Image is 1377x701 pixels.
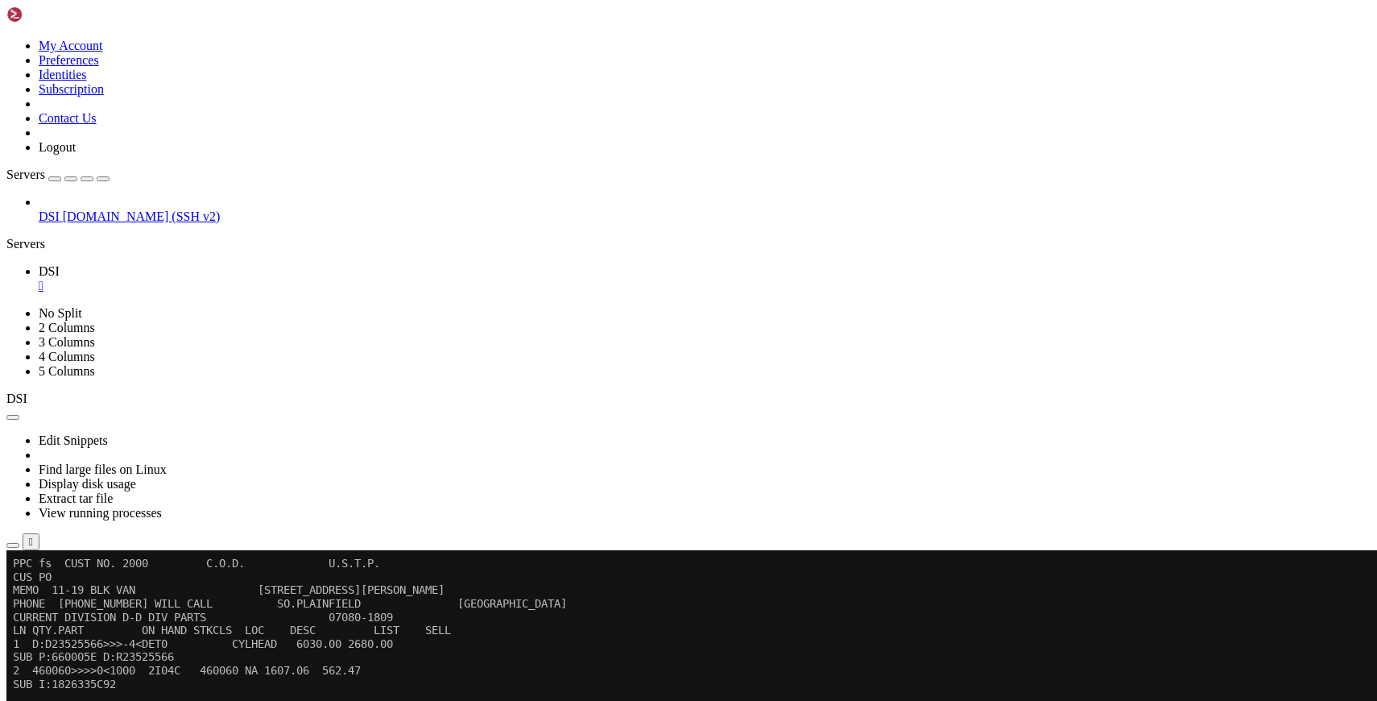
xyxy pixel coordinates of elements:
[39,279,1371,293] a: 
[23,533,39,550] button: 
[39,264,1371,293] a: DSI
[29,536,33,548] div: 
[217,301,223,315] div: (31, 22)
[39,82,104,96] a: Subscription
[39,321,95,334] a: 2 Columns
[39,111,97,125] a: Contact Us
[64,114,103,127] span: >>>>0<
[39,477,136,491] a: Display disk usage
[6,20,1345,34] x-row: CUS PO
[6,47,1345,60] x-row: PHONE [PHONE_NUMBER] WILL CALL SO.PLAINFIELD [GEOGRAPHIC_DATA]
[39,306,82,320] a: No Split
[6,168,45,181] span: Servers
[39,39,103,52] a: My Account
[39,350,95,363] a: 4 Columns
[6,33,1345,47] x-row: MEMO 11-19 BLK VAN [STREET_ADDRESS][PERSON_NAME]
[6,114,1345,127] x-row: 2 460060 1000 2I04C 460060 NA 1607.06 562.47
[6,301,1345,315] x-row: ENTER CHANGES OR PROCESS ORDER
[39,462,167,476] a: Find large files on Linux
[6,87,1345,101] x-row: 1 D:D23525566 DET0 CYLHEAD 6030.00 2680.00
[39,492,113,505] a: Extract tar file
[39,140,76,154] a: Logout
[6,392,27,405] span: DSI
[6,168,110,181] a: Servers
[39,433,108,447] a: Edit Snippets
[39,364,95,378] a: 5 Columns
[6,6,99,23] img: Shellngn
[6,100,1345,114] x-row: SUB P:660005E D:R23525566
[39,506,162,520] a: View running processes
[39,195,1371,224] li: DSI [DOMAIN_NAME] (SSH v2)
[39,209,1371,224] a: DSI [DOMAIN_NAME] (SSH v2)
[6,73,1345,87] x-row: LN QTY.PART ON HAND STKCLS LOC DESC LIST SELL
[6,60,1345,74] x-row: CURRENT DIVISION D-D DIV PARTS 07080-1809
[39,209,60,223] span: DSI
[39,335,95,349] a: 3 Columns
[39,264,60,278] span: DSI
[6,314,1345,328] x-row: TOTAL PARTS 3242.47 INVOICE 3242.47
[63,209,221,223] span: [DOMAIN_NAME] (SSH v2)
[6,127,1345,141] x-row: SUB I:1826335C92
[97,87,135,100] span: >>>-4<
[6,6,1345,20] x-row: PPC fs CUST NO. 2000 C.O.D. U.S.T.P.
[6,237,1371,251] div: Servers
[39,68,87,81] a: Identities
[39,53,99,67] a: Preferences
